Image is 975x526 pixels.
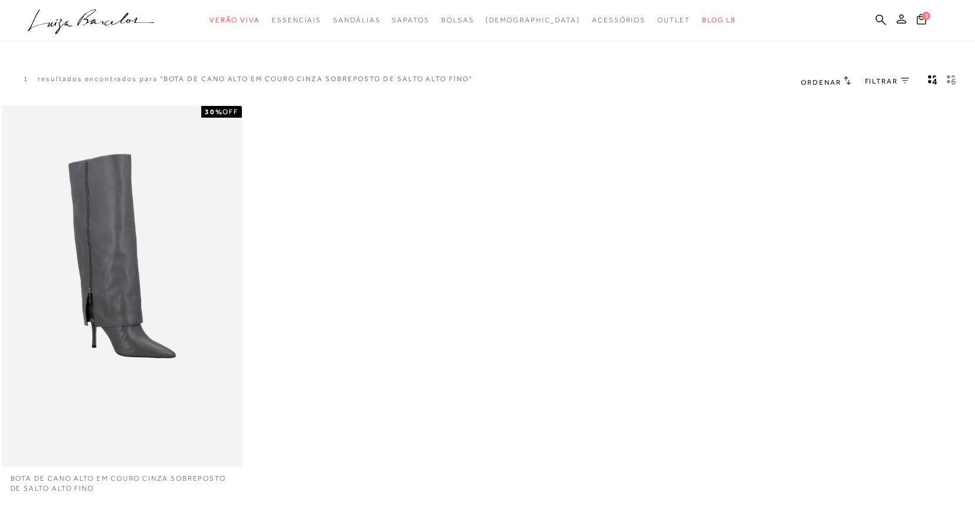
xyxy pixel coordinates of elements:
a: noSubCategoriesText [392,9,429,31]
span: Verão Viva [209,16,260,24]
button: Mostrar 4 produtos por linha [924,74,941,89]
button: gridText6Desc [943,74,960,89]
a: noSubCategoriesText [441,9,474,31]
a: noSubCategoriesText [209,9,260,31]
a: noSubCategoriesText [485,9,580,31]
strong: 30% [205,108,223,116]
span: Ordenar [801,78,841,86]
span: Bolsas [441,16,474,24]
a: noSubCategoriesText [272,9,321,31]
a: BLOG LB [702,9,736,31]
button: 0 [913,13,930,29]
span: Acessórios [592,16,645,24]
a: noSubCategoriesText [333,9,380,31]
img: BOTA DE CANO ALTO EM COURO CINZA SOBREPOSTO DE SALTO ALTO FINO [3,108,241,465]
span: [DEMOGRAPHIC_DATA] [485,16,580,24]
a: BOTA DE CANO ALTO EM COURO CINZA SOBREPOSTO DE SALTO ALTO FINO [2,467,242,494]
a: noSubCategoriesText [592,9,645,31]
span: 0 [922,12,930,20]
span: Sapatos [392,16,429,24]
a: noSubCategoriesText [657,9,690,31]
p: 1 [24,74,29,84]
: resultados encontrados para "BOTA DE CANO ALTO EM COURO CINZA SOBREPOSTO DE SALTO ALTO FINO" [38,74,472,84]
span: Sandálias [333,16,380,24]
span: BLOG LB [702,16,736,24]
span: Outlet [657,16,690,24]
span: Essenciais [272,16,321,24]
span: FILTRAR [865,76,898,86]
span: OFF [222,108,238,116]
